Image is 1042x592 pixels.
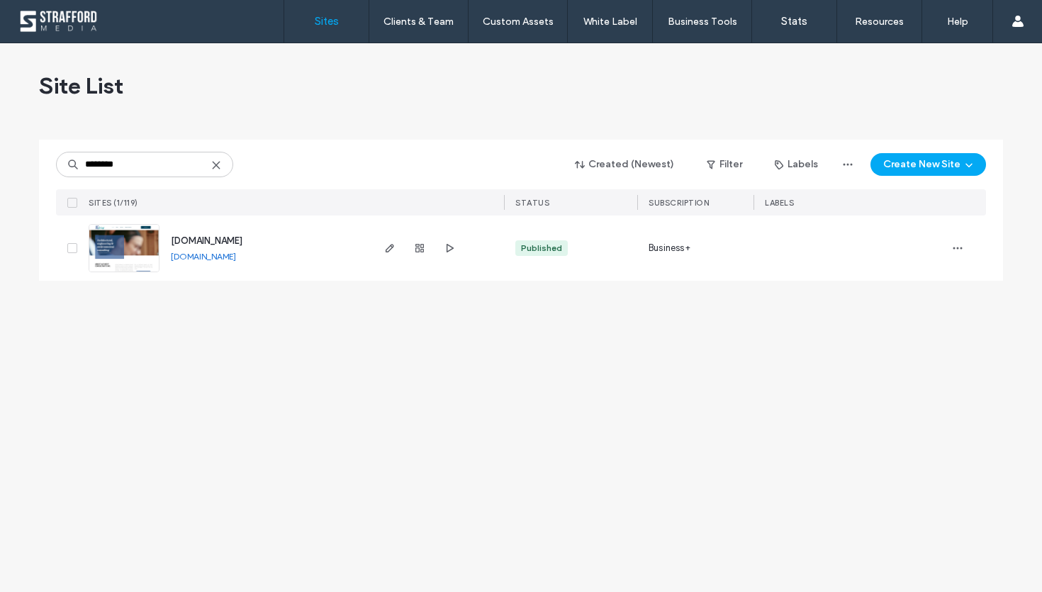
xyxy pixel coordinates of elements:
a: [DOMAIN_NAME] [171,235,242,246]
button: Create New Site [870,153,986,176]
label: Clients & Team [383,16,454,28]
span: STATUS [515,198,549,208]
button: Labels [762,153,831,176]
span: SITES (1/119) [89,198,138,208]
span: Business+ [649,241,690,255]
label: Business Tools [668,16,737,28]
span: Site List [39,72,123,100]
label: Custom Assets [483,16,554,28]
button: Created (Newest) [563,153,687,176]
label: Sites [315,15,339,28]
label: Stats [781,15,807,28]
a: [DOMAIN_NAME] [171,251,236,262]
span: LABELS [765,198,794,208]
button: Filter [693,153,756,176]
label: White Label [583,16,637,28]
label: Resources [855,16,904,28]
label: Help [947,16,968,28]
div: Published [521,242,562,255]
span: SUBSCRIPTION [649,198,709,208]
